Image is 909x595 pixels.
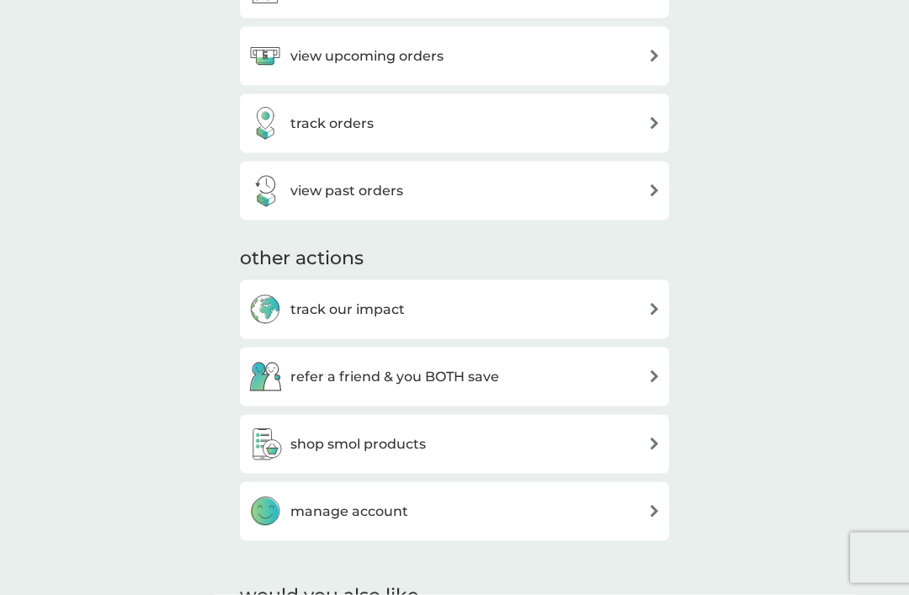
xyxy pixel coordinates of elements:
img: arrow right [648,184,661,197]
h3: view upcoming orders [290,45,444,67]
h3: view past orders [290,180,403,202]
h3: track orders [290,113,374,135]
h3: other actions [240,246,364,272]
h3: refer a friend & you BOTH save [290,366,499,388]
h3: track our impact [290,299,405,321]
img: arrow right [648,370,661,383]
img: arrow right [648,50,661,62]
img: arrow right [648,303,661,316]
img: arrow right [648,438,661,450]
img: arrow right [648,505,661,518]
h3: shop smol products [290,433,426,455]
img: arrow right [648,117,661,130]
h3: manage account [290,501,408,523]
